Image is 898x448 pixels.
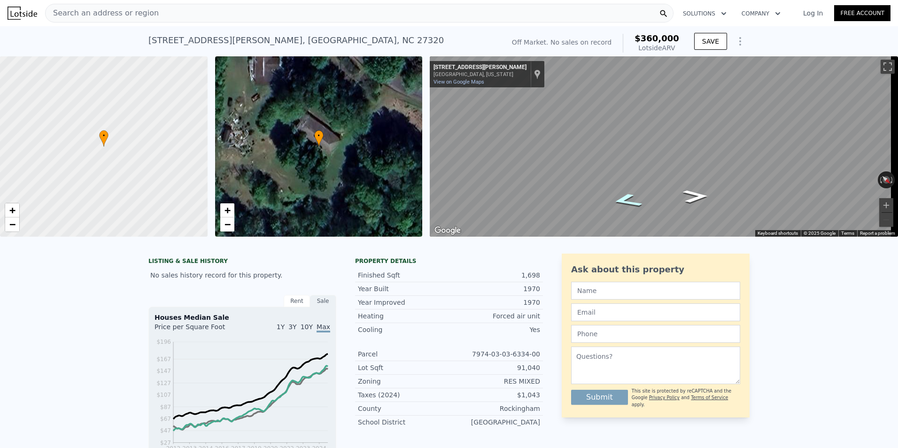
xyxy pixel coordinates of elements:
div: Cooling [358,325,449,334]
button: Zoom in [879,198,893,212]
div: [GEOGRAPHIC_DATA], [US_STATE] [434,71,526,77]
span: 10Y [301,323,313,331]
div: Property details [355,257,543,265]
button: Reset the view [878,171,895,188]
div: School District [358,417,449,427]
div: Parcel [358,349,449,359]
tspan: $87 [160,404,171,410]
div: Street View [430,56,898,237]
div: Forced air unit [449,311,540,321]
div: Rockingham [449,404,540,413]
div: • [99,130,108,147]
tspan: $127 [156,380,171,386]
a: Privacy Policy [649,395,680,400]
a: Show location on map [534,69,541,79]
img: Lotside [8,7,37,20]
tspan: $107 [156,392,171,398]
button: Submit [571,390,628,405]
span: − [9,218,15,230]
input: Phone [571,325,740,343]
span: $360,000 [635,33,679,43]
a: Zoom in [5,203,19,217]
span: Max [317,323,330,332]
span: 3Y [288,323,296,331]
a: Open this area in Google Maps (opens a new window) [432,224,463,237]
tspan: $147 [156,368,171,374]
a: Zoom in [220,203,234,217]
input: Email [571,303,740,321]
div: Off Market. No sales on record [512,38,612,47]
button: Zoom out [879,213,893,227]
tspan: $167 [156,356,171,363]
a: Report a problem [860,231,895,236]
div: Sale [310,295,336,307]
tspan: $67 [160,416,171,422]
div: Lotside ARV [635,43,679,53]
div: 1970 [449,284,540,294]
div: [STREET_ADDRESS][PERSON_NAME] , [GEOGRAPHIC_DATA] , NC 27320 [148,34,444,47]
path: Go East, Jones Chapel Rd [598,190,656,211]
div: [GEOGRAPHIC_DATA] [449,417,540,427]
button: Keyboard shortcuts [758,230,798,237]
div: Houses Median Sale [155,313,330,322]
span: + [9,204,15,216]
span: − [224,218,230,230]
input: Name [571,282,740,300]
a: Terms of Service [691,395,728,400]
div: County [358,404,449,413]
button: SAVE [694,33,727,50]
div: 91,040 [449,363,540,372]
div: Heating [358,311,449,321]
div: Taxes (2024) [358,390,449,400]
a: Log In [792,8,834,18]
span: Search an address or region [46,8,159,19]
div: • [314,130,324,147]
path: Go Northwest, Jones Chapel Rd [672,187,719,206]
span: • [314,131,324,140]
div: 1970 [449,298,540,307]
a: Zoom out [5,217,19,232]
a: Free Account [834,5,890,21]
a: Zoom out [220,217,234,232]
div: Year Improved [358,298,449,307]
tspan: $196 [156,339,171,345]
span: • [99,131,108,140]
img: Google [432,224,463,237]
div: Ask about this property [571,263,740,276]
button: Show Options [731,32,750,51]
span: + [224,204,230,216]
span: © 2025 Google [804,231,836,236]
div: Lot Sqft [358,363,449,372]
div: Yes [449,325,540,334]
div: 1,698 [449,270,540,280]
div: Rent [284,295,310,307]
tspan: $47 [160,427,171,434]
span: 1Y [277,323,285,331]
div: Finished Sqft [358,270,449,280]
div: Map [430,56,898,237]
div: No sales history record for this property. [148,267,336,284]
div: Zoning [358,377,449,386]
div: Price per Square Foot [155,322,242,337]
button: Company [734,5,788,22]
div: This site is protected by reCAPTCHA and the Google and apply. [632,388,740,408]
button: Rotate clockwise [890,171,895,188]
button: Solutions [675,5,734,22]
button: Toggle fullscreen view [881,60,895,74]
div: 7974-03-03-6334-00 [449,349,540,359]
div: LISTING & SALE HISTORY [148,257,336,267]
tspan: $27 [160,440,171,446]
div: [STREET_ADDRESS][PERSON_NAME] [434,64,526,71]
a: View on Google Maps [434,79,484,85]
a: Terms (opens in new tab) [841,231,854,236]
div: $1,043 [449,390,540,400]
div: Year Built [358,284,449,294]
button: Rotate counterclockwise [878,171,883,188]
div: RES MIXED [449,377,540,386]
